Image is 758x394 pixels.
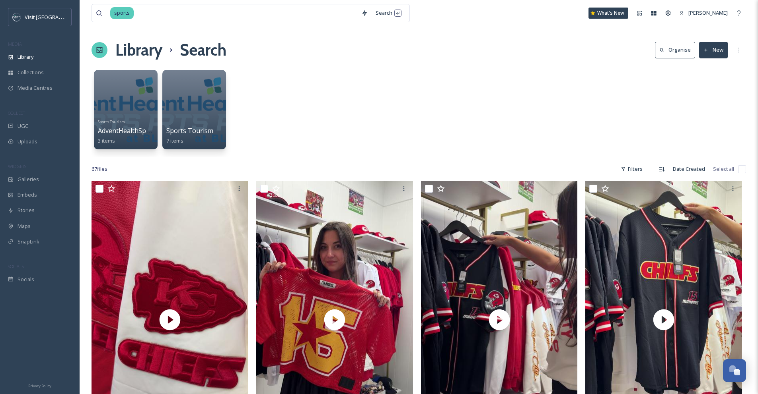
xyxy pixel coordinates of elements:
span: COLLECT [8,110,25,116]
span: Media Centres [18,84,53,92]
img: c3es6xdrejuflcaqpovn.png [13,13,21,21]
div: Search [372,5,405,21]
a: Library [115,38,162,62]
span: Sports Tourism [166,126,213,135]
span: Select all [713,165,734,173]
a: What's New [588,8,628,19]
span: UGC [18,122,28,130]
span: Maps [18,222,31,230]
h1: Search [180,38,226,62]
span: [PERSON_NAME] [688,9,728,16]
span: Library [18,53,33,61]
span: MEDIA [8,41,22,47]
span: sports [110,7,134,19]
a: Privacy Policy [28,380,51,390]
span: 67 file s [92,165,107,173]
a: Organise [655,42,699,58]
span: Galleries [18,176,39,183]
span: Collections [18,69,44,76]
span: SOCIALS [8,263,24,269]
a: [PERSON_NAME] [675,5,732,21]
span: 7 items [166,137,183,144]
button: Open Chat [723,359,746,382]
span: Visit [GEOGRAPHIC_DATA] [25,13,86,21]
a: Sports Tourism7 items [166,127,213,144]
span: Privacy Policy [28,383,51,388]
a: Sports TourismAdventHealthSports Park Bluhawk3 items [98,117,201,144]
span: WIDGETS [8,163,26,169]
span: Sports Tourism [98,119,125,124]
button: Organise [655,42,695,58]
span: Stories [18,207,35,214]
span: Embeds [18,191,37,199]
button: New [699,42,728,58]
span: AdventHealthSports Park Bluhawk [98,126,201,135]
span: Uploads [18,138,37,145]
div: Date Created [669,161,709,177]
span: SnapLink [18,238,39,245]
span: Socials [18,276,34,283]
div: Filters [617,161,647,177]
span: 3 items [98,137,115,144]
